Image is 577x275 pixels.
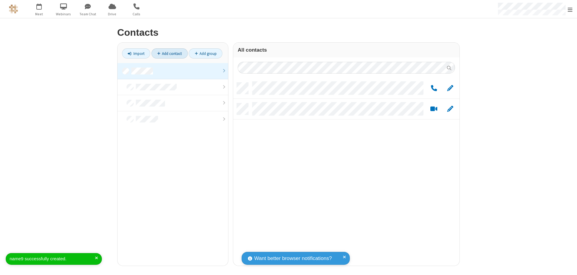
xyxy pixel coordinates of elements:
iframe: Chat [562,259,572,271]
span: Team Chat [77,11,99,17]
span: Meet [28,11,50,17]
button: Call by phone [428,85,440,92]
h2: Contacts [117,27,460,38]
span: Drive [101,11,124,17]
button: Start a video meeting [428,105,440,113]
a: Import [122,48,150,59]
span: Webinars [52,11,75,17]
div: grid [233,78,459,266]
button: Edit [444,85,456,92]
button: Edit [444,105,456,113]
span: Calls [125,11,148,17]
div: name9 successfully created. [10,255,95,262]
a: Add group [189,48,222,59]
a: Add contact [151,48,188,59]
img: QA Selenium DO NOT DELETE OR CHANGE [9,5,18,14]
h3: All contacts [238,47,455,53]
span: Want better browser notifications? [254,255,332,262]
